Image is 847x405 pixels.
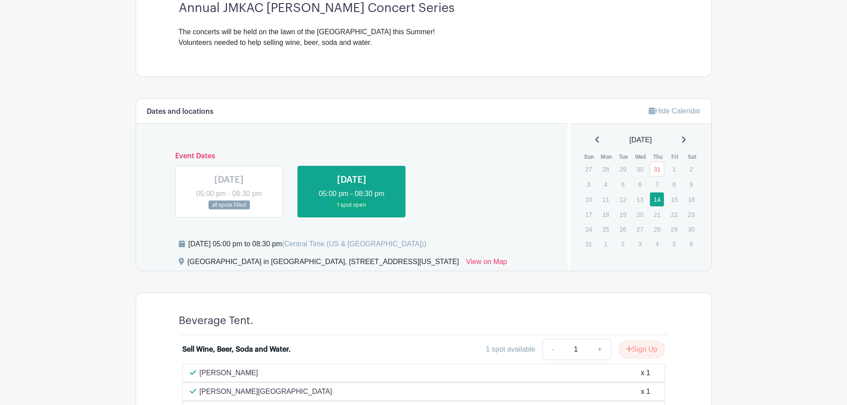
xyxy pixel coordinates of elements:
[598,177,613,191] p: 4
[666,152,684,161] th: Fri
[179,314,253,327] h4: Beverage Tent.
[581,152,598,161] th: Sun
[200,368,258,378] p: [PERSON_NAME]
[618,340,665,359] button: Sign Up
[649,107,700,115] a: Hide Calendar
[581,192,596,206] p: 10
[684,208,698,221] p: 23
[650,237,664,251] p: 4
[667,237,682,251] p: 5
[598,208,613,221] p: 18
[684,192,698,206] p: 16
[615,177,630,191] p: 5
[683,152,701,161] th: Sat
[633,192,647,206] p: 13
[179,1,669,16] h3: Annual JMKAC [PERSON_NAME] Concert Series
[466,257,507,271] a: View on Map
[615,237,630,251] p: 2
[633,208,647,221] p: 20
[486,344,535,355] div: 1 spot available
[667,162,682,176] p: 1
[615,208,630,221] p: 19
[632,152,650,161] th: Wed
[147,108,213,116] h6: Dates and locations
[649,152,666,161] th: Thu
[200,386,332,397] p: [PERSON_NAME][GEOGRAPHIC_DATA]
[598,152,615,161] th: Mon
[684,177,698,191] p: 9
[684,162,698,176] p: 2
[667,192,682,206] p: 15
[179,27,669,48] div: The concerts will be held on the lawn of the [GEOGRAPHIC_DATA] this Summer! Volunteers needed to ...
[598,192,613,206] p: 11
[188,257,459,271] div: [GEOGRAPHIC_DATA] in [GEOGRAPHIC_DATA], [STREET_ADDRESS][US_STATE]
[650,162,664,176] a: 31
[615,152,632,161] th: Tue
[650,222,664,236] p: 28
[633,162,647,176] p: 30
[684,237,698,251] p: 6
[615,222,630,236] p: 26
[615,162,630,176] p: 29
[667,208,682,221] p: 22
[630,135,652,145] span: [DATE]
[542,339,563,360] a: -
[168,152,536,160] h6: Event Dates
[182,344,291,355] div: Sell Wine, Beer, Soda and Water.
[641,386,650,397] div: x 1
[282,240,426,248] span: (Central Time (US & [GEOGRAPHIC_DATA]))
[581,222,596,236] p: 24
[650,192,664,207] a: 14
[650,177,664,191] p: 7
[598,162,613,176] p: 28
[667,222,682,236] p: 29
[598,222,613,236] p: 25
[581,208,596,221] p: 17
[633,222,647,236] p: 27
[598,237,613,251] p: 1
[581,177,596,191] p: 3
[589,339,611,360] a: +
[615,192,630,206] p: 12
[633,177,647,191] p: 6
[667,177,682,191] p: 8
[581,162,596,176] p: 27
[684,222,698,236] p: 30
[633,237,647,251] p: 3
[189,239,426,249] div: [DATE] 05:00 pm to 08:30 pm
[581,237,596,251] p: 31
[641,368,650,378] div: x 1
[650,208,664,221] p: 21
